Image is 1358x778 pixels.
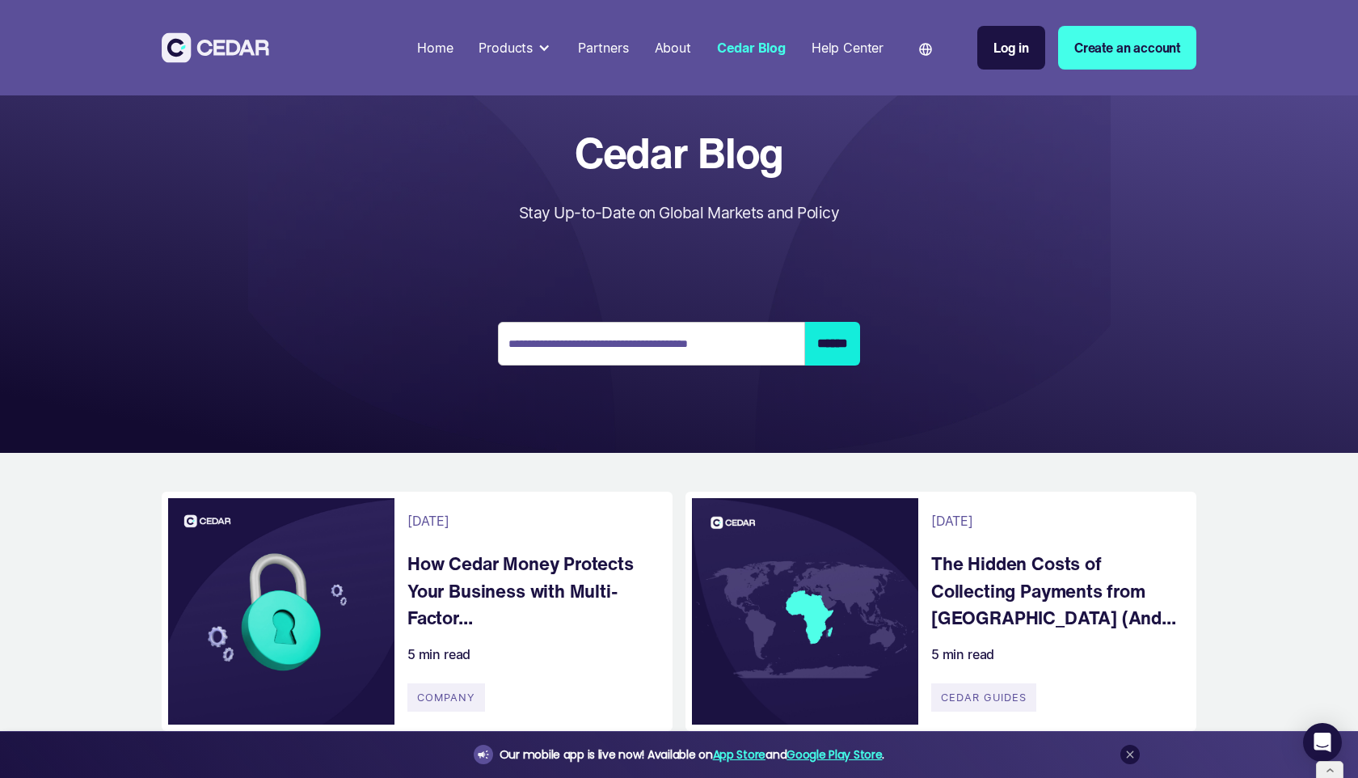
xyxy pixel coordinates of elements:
[787,746,882,763] a: Google Play Store
[648,30,698,66] a: About
[717,38,786,57] div: Cedar Blog
[519,129,839,175] span: Cedar Blog
[713,746,765,763] a: App Store
[411,30,459,66] a: Home
[519,203,839,222] span: Stay Up-to-Date on Global Markets and Policy
[977,26,1045,70] a: Log in
[407,550,656,632] a: How Cedar Money Protects Your Business with Multi-Factor...
[407,511,449,531] div: [DATE]
[417,38,453,57] div: Home
[477,748,490,761] img: announcement
[407,683,485,712] div: company
[812,38,884,57] div: Help Center
[1303,723,1342,762] div: Open Intercom Messenger
[655,38,691,57] div: About
[407,645,470,664] div: 5 min read
[931,511,973,531] div: [DATE]
[479,38,533,57] div: Products
[805,30,890,66] a: Help Center
[711,30,792,66] a: Cedar Blog
[578,38,629,57] div: Partners
[472,32,559,64] div: Products
[1058,26,1196,70] a: Create an account
[500,745,884,765] div: Our mobile app is live now! Available on and .
[993,38,1029,57] div: Log in
[571,30,635,66] a: Partners
[931,645,994,664] div: 5 min read
[931,550,1180,632] a: The Hidden Costs of Collecting Payments from [GEOGRAPHIC_DATA] (And...
[931,683,1036,712] div: Cedar Guides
